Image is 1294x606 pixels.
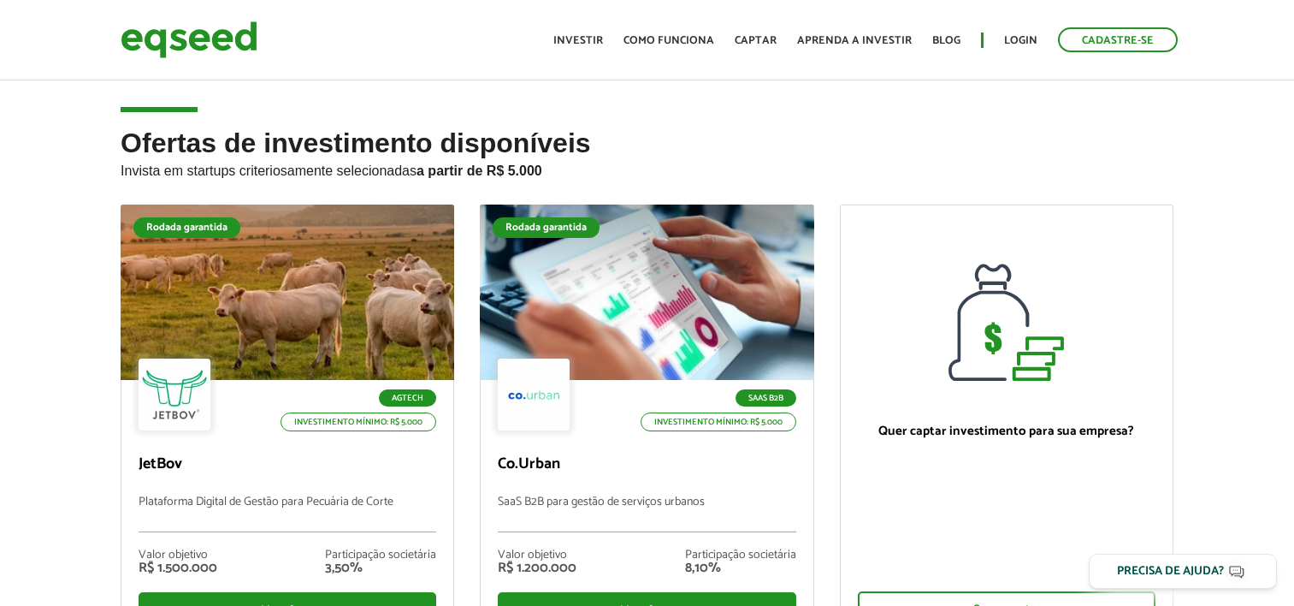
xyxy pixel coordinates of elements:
[139,561,217,575] div: R$ 1.500.000
[553,35,603,46] a: Investir
[281,413,436,431] p: Investimento mínimo: R$ 5.000
[797,35,912,46] a: Aprenda a investir
[736,389,796,407] p: SaaS B2B
[139,496,436,532] p: Plataforma Digital de Gestão para Pecuária de Corte
[493,217,600,238] div: Rodada garantida
[139,455,436,474] p: JetBov
[685,550,796,561] div: Participação societária
[498,550,576,561] div: Valor objetivo
[121,128,1173,205] h2: Ofertas de investimento disponíveis
[325,561,436,575] div: 3,50%
[498,561,576,575] div: R$ 1.200.000
[379,389,436,407] p: Agtech
[623,35,714,46] a: Como funciona
[932,35,960,46] a: Blog
[417,163,542,178] strong: a partir de R$ 5.000
[325,550,436,561] div: Participação societária
[1058,27,1178,52] a: Cadastre-se
[735,35,777,46] a: Captar
[121,17,257,62] img: EqSeed
[133,217,240,238] div: Rodada garantida
[498,455,795,474] p: Co.Urban
[858,424,1155,439] p: Quer captar investimento para sua empresa?
[641,413,796,431] p: Investimento mínimo: R$ 5.000
[498,496,795,532] p: SaaS B2B para gestão de serviços urbanos
[121,158,1173,179] p: Invista em startups criteriosamente selecionadas
[1004,35,1037,46] a: Login
[685,561,796,575] div: 8,10%
[139,550,217,561] div: Valor objetivo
